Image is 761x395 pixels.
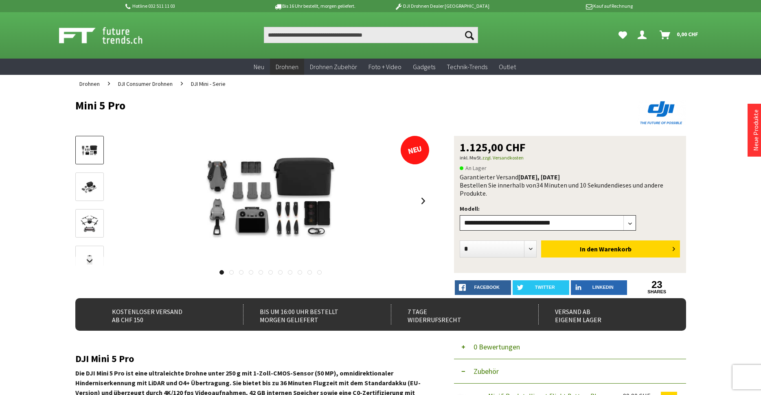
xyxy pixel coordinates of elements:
p: Bis 16 Uhr bestellt, morgen geliefert. [251,1,378,11]
p: Kauf auf Rechnung [506,1,633,11]
span: An Lager [460,163,487,173]
p: Modell: [460,204,680,214]
img: Shop Futuretrends - zur Startseite wechseln [59,25,160,46]
a: Gadgets [407,59,441,75]
span: Neu [254,63,264,71]
span: Foto + Video [368,63,401,71]
div: Bis um 16:00 Uhr bestellt Morgen geliefert [243,304,373,325]
span: 1.125,00 CHF [460,142,526,153]
a: shares [629,289,685,295]
a: Dein Konto [634,27,653,43]
span: Drohnen [79,80,100,87]
a: zzgl. Versandkosten [482,155,524,161]
input: Produkt, Marke, Kategorie, EAN, Artikelnummer… [264,27,478,43]
span: Outlet [499,63,516,71]
div: 7 Tage Widerrufsrecht [391,304,521,325]
span: DJI Consumer Drohnen [118,80,173,87]
p: Hotline 032 511 11 03 [124,1,251,11]
a: facebook [455,280,511,295]
span: facebook [474,285,500,290]
button: 0 Bewertungen [454,335,686,359]
a: Outlet [493,59,522,75]
div: Versand ab eigenem Lager [538,304,668,325]
a: DJI Consumer Drohnen [114,75,177,93]
div: Garantierter Versand Bestellen Sie innerhalb von dieses und andere Produkte. [460,173,680,197]
a: Drohnen Zubehör [304,59,363,75]
span: Drohnen [276,63,298,71]
img: Mini 5 Pro [173,136,368,266]
span: 0,00 CHF [677,28,698,41]
span: Warenkorb [599,245,632,253]
h2: DJI Mini 5 Pro [75,354,430,364]
div: Kostenloser Versand ab CHF 150 [96,304,226,325]
p: inkl. MwSt. [460,153,680,163]
h1: Mini 5 Pro [75,99,564,111]
span: LinkedIn [592,285,614,290]
button: Suchen [461,27,478,43]
a: Meine Favoriten [614,27,631,43]
a: Warenkorb [656,27,702,43]
span: In den [580,245,598,253]
a: Drohnen [270,59,304,75]
a: Foto + Video [363,59,407,75]
span: DJI Mini - Serie [191,80,226,87]
span: twitter [535,285,555,290]
img: Vorschau: Mini 5 Pro [78,143,101,159]
a: Drohnen [75,75,104,93]
span: 34 Minuten und 10 Sekunden [536,181,614,189]
a: Neue Produkte [752,109,760,151]
span: Gadgets [413,63,435,71]
span: Technik-Trends [447,63,487,71]
span: Drohnen Zubehör [310,63,357,71]
p: DJI Drohnen Dealer [GEOGRAPHIC_DATA] [378,1,505,11]
a: Technik-Trends [441,59,493,75]
a: LinkedIn [571,280,627,295]
img: DJI [637,99,686,126]
a: Neu [248,59,270,75]
b: [DATE], [DATE] [518,173,560,181]
a: twitter [513,280,569,295]
a: DJI Mini - Serie [187,75,230,93]
button: In den Warenkorb [541,240,680,258]
a: 23 [629,280,685,289]
button: Zubehör [454,359,686,384]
